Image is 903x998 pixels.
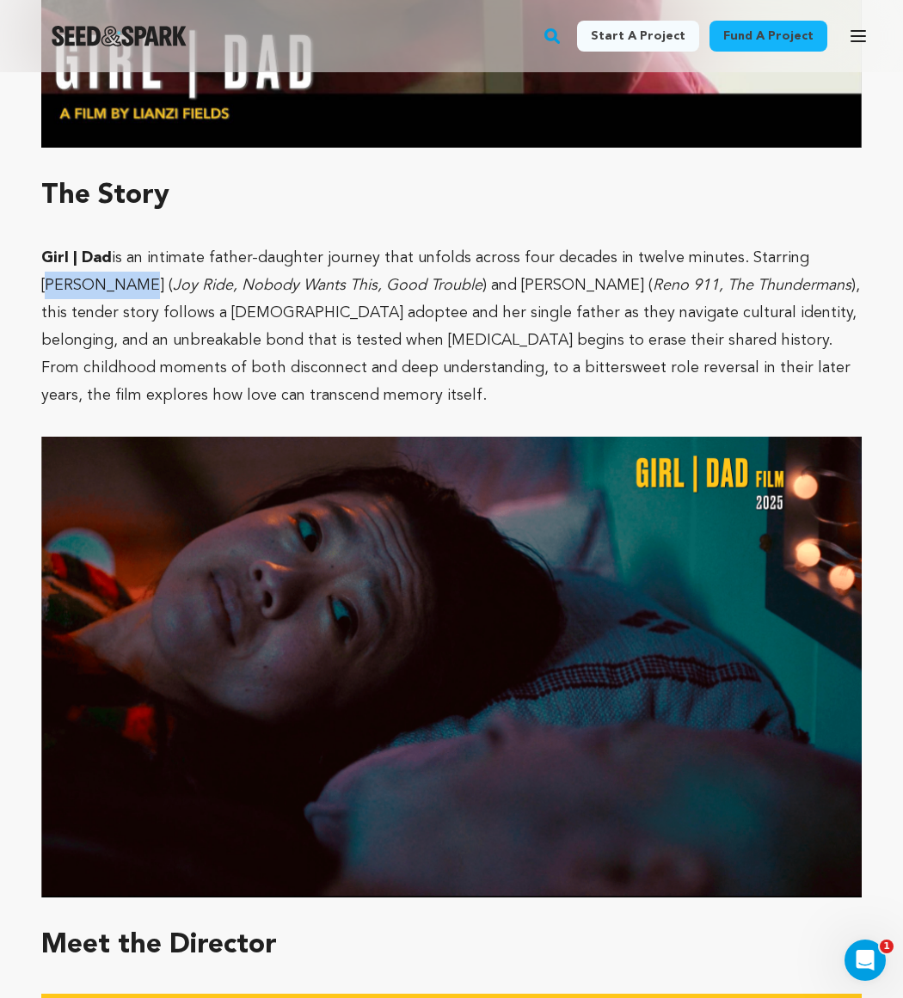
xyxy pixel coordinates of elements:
em: Reno 911, The Thundermans [653,278,851,293]
iframe: Intercom live chat [845,940,886,981]
a: Seed&Spark Homepage [52,26,187,46]
a: Fund a project [709,21,827,52]
em: Joy Ride, Nobody Wants This, Good Trouble [173,278,482,293]
h1: The Story [41,175,862,217]
img: 1745863389-Screen%20Shot%202025-04-28%20at%2010.56.05%20AM-min.png [41,437,862,897]
span: Meet the Director [41,932,277,959]
span: 1 [880,940,894,953]
p: is an intimate father-daughter journey that unfolds across four decades in twelve minutes. Starri... [41,244,862,409]
strong: Girl | Dad [41,250,112,266]
a: Start a project [577,21,699,52]
img: Seed&Spark Logo Dark Mode [52,26,187,46]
